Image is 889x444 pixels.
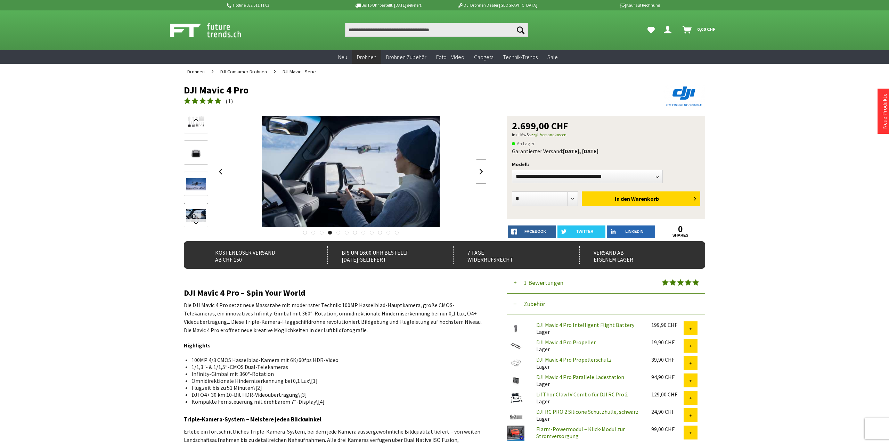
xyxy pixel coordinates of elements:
span: Drohnen [187,68,205,75]
span: facebook [524,229,546,233]
a: Drohnen [184,64,208,79]
div: 24,90 CHF [651,408,684,415]
span: In den [615,195,630,202]
div: Lager [531,356,646,370]
li: Flugzeit bis zu 51 Minuten\[2] [191,384,481,391]
li: DJI O4+ 30 km 10-Bit HDR-Videoübertragung\[3] [191,391,481,398]
div: Lager [531,391,646,405]
h2: DJI Mavic 4 Pro – Spin Your World [184,288,486,297]
img: DJI Mavic 4 Pro Propellerschutz [507,356,524,369]
li: Infinity-Gimbal mit 360°-Rotation [191,370,481,377]
img: DJI Mavic 4 Pro Intelligent Flight Battery [507,321,524,335]
a: DJI Consumer Drohnen [217,64,270,79]
span: 2.699,00 CHF [512,121,568,131]
div: Lager [531,339,646,353]
li: 1/1,3″- & 1/1,5″-CMOS Dual-Telekameras [191,363,481,370]
a: shares [656,233,705,238]
p: Die DJI Mavic 4 Pro setzt neue Massstäbe mit modernster Technik: 100MP Hasselblad-Hauptkamera, gr... [184,301,486,334]
strong: Highlights [184,342,211,349]
a: twitter [557,225,606,238]
div: Kostenloser Versand ab CHF 150 [201,246,312,264]
img: DJI Mavic 4 Pro Propeller [507,339,524,352]
span: Sale [547,54,558,60]
div: Lager [531,373,646,387]
a: DJI Mavic 4 Pro Propeller [536,339,596,346]
img: DJI [663,85,705,108]
a: Sale [543,50,563,64]
a: Meine Favoriten [644,23,658,37]
a: DJI Mavic 4 Pro Propellerschutz [536,356,612,363]
button: Zubehör [507,294,705,314]
div: 7 Tage Widerrufsrecht [453,246,564,264]
a: Flarm-Powermodul – Klick-Modul zur Stromversorgung [536,426,625,439]
a: 0 [656,225,705,233]
a: DJI RC PRO 2 Silicone Schutzhülle, schwarz [536,408,638,415]
a: facebook [508,225,556,238]
b: [DATE], [DATE] [563,148,598,155]
span: An Lager [512,139,535,148]
a: Gadgets [469,50,498,64]
span: ( ) [226,98,233,105]
div: 19,90 CHF [651,339,684,346]
img: LifThor Claw IV Combo für DJI RC Pro 2 [507,391,524,405]
a: DJI Mavic 4 Pro Intelligent Flight Battery [536,321,634,328]
span: Technik-Trends [503,54,538,60]
span: Gadgets [474,54,493,60]
a: DJI Mavic - Serie [279,64,319,79]
p: inkl. MwSt. [512,131,700,139]
img: Shop Futuretrends - zur Startseite wechseln [170,22,256,39]
img: Flarm-Powermodul – Klick-Modul zur Stromversorgung [507,426,524,441]
a: Warenkorb [680,23,719,37]
div: 94,90 CHF [651,373,684,380]
a: DJI Mavic 4 Pro Parallele Ladestation [536,373,624,380]
span: Drohnen [357,54,376,60]
div: Versand ab eigenem Lager [579,246,690,264]
div: 99,00 CHF [651,426,684,433]
div: Lager [531,408,646,422]
p: Modell: [512,160,700,168]
a: Neue Produkte [881,93,888,129]
span: LinkedIn [625,229,643,233]
div: Bis um 16:00 Uhr bestellt [DATE] geliefert [327,246,438,264]
span: Drohnen Zubehör [386,54,426,60]
h1: DJI Mavic 4 Pro [184,85,601,95]
span: DJI Consumer Drohnen [220,68,267,75]
button: Suchen [513,23,528,37]
input: Produkt, Marke, Kategorie, EAN, Artikelnummer… [345,23,528,37]
img: DJI RC PRO 2 Silicone Schutzhülle, schwarz [507,408,524,426]
li: Kompakte Fernsteuerung mit drehbarem 7″-Display\[4] [191,398,481,405]
span: Foto + Video [436,54,464,60]
img: DJI Mavic 4 Pro Parallele Ladestation [507,373,524,387]
p: Kauf auf Rechnung [551,1,660,9]
span: 0,00 CHF [697,24,716,35]
a: Dein Konto [661,23,677,37]
a: Foto + Video [431,50,469,64]
a: LifThor Claw IV Combo für DJI RC Pro 2 [536,391,628,398]
h3: Triple-Kamera-System – Meistere jeden Blickwinkel [184,415,486,424]
a: zzgl. Versandkosten [531,132,566,137]
span: Warenkorb [631,195,659,202]
a: Drohnen [352,50,381,64]
div: 129,00 CHF [651,391,684,398]
button: 1 Bewertungen [507,272,705,294]
li: Omnidirektionale Hinderniserkennung bei 0,1 Lux\[1] [191,377,481,384]
a: (1) [184,97,233,106]
a: Drohnen Zubehör [381,50,431,64]
span: 1 [228,98,231,105]
a: Technik-Trends [498,50,543,64]
button: In den Warenkorb [582,191,700,206]
span: DJI Mavic - Serie [283,68,316,75]
p: DJI Drohnen Dealer [GEOGRAPHIC_DATA] [443,1,551,9]
span: Neu [338,54,347,60]
li: 100MP 4/3 CMOS Hasselblad-Kamera mit 6K/60fps HDR-Video [191,356,481,363]
div: Lager [531,321,646,335]
span: twitter [576,229,593,233]
div: Garantierter Versand: [512,148,700,155]
div: 199,90 CHF [651,321,684,328]
p: Hotline 032 511 11 03 [226,1,334,9]
div: 39,90 CHF [651,356,684,363]
a: Neu [333,50,352,64]
a: LinkedIn [607,225,655,238]
p: Bis 16 Uhr bestellt, [DATE] geliefert. [334,1,442,9]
